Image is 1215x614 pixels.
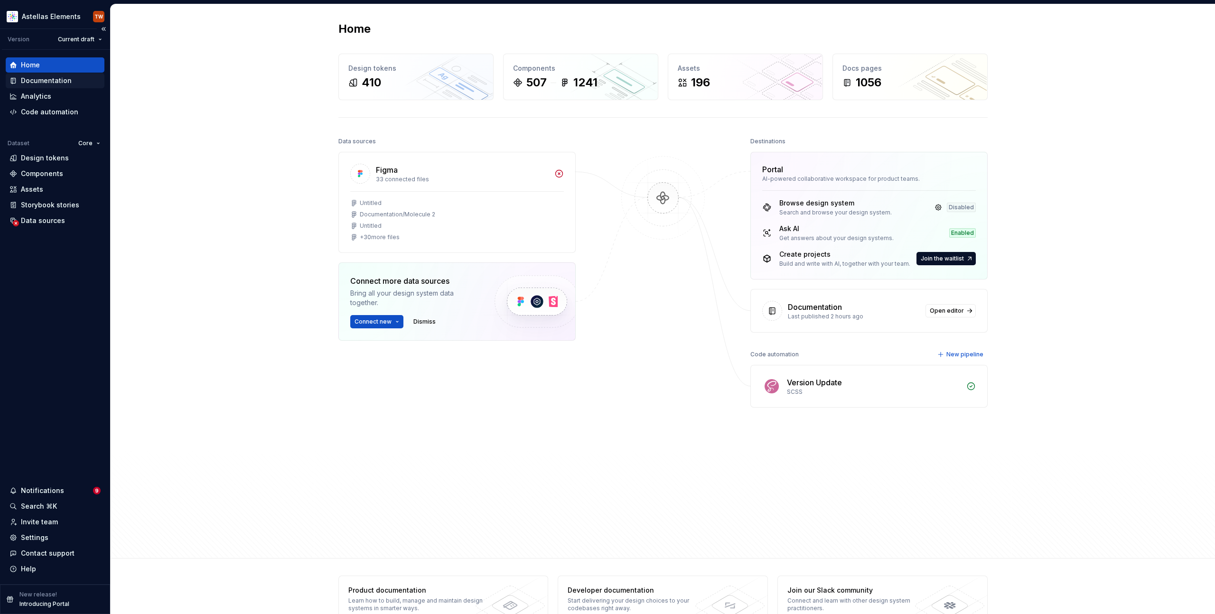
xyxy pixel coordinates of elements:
[348,64,484,73] div: Design tokens
[6,546,104,561] button: Contact support
[54,33,106,46] button: Current draft
[360,222,382,230] div: Untitled
[97,22,110,36] button: Collapse sidebar
[6,182,104,197] a: Assets
[2,6,108,27] button: Astellas ElementsTW
[6,57,104,73] a: Home
[921,255,964,262] span: Join the waitlist
[678,64,813,73] div: Assets
[691,75,710,90] div: 196
[21,76,72,85] div: Documentation
[19,591,57,598] p: New release!
[779,250,910,259] div: Create projects
[842,64,978,73] div: Docs pages
[568,597,706,612] div: Start delivering your design choices to your codebases right away.
[668,54,823,100] a: Assets196
[573,75,598,90] div: 1241
[6,197,104,213] a: Storybook stories
[779,234,894,242] div: Get answers about your design systems.
[6,514,104,530] a: Invite team
[21,216,65,225] div: Data sources
[947,203,976,212] div: Disabled
[787,597,925,612] div: Connect and learn with other design system practitioners.
[949,228,976,238] div: Enabled
[6,561,104,577] button: Help
[925,304,976,317] a: Open editor
[787,377,842,388] div: Version Update
[779,198,892,208] div: Browse design system
[338,152,576,253] a: Figma33 connected filesUntitledDocumentation/Molecule 2Untitled+30more files
[21,549,75,558] div: Contact support
[750,348,799,361] div: Code automation
[338,135,376,148] div: Data sources
[6,73,104,88] a: Documentation
[21,107,78,117] div: Code automation
[350,315,403,328] button: Connect new
[21,185,43,194] div: Assets
[787,586,925,595] div: Join our Slack community
[6,213,104,228] a: Data sources
[832,54,988,100] a: Docs pages1056
[779,224,894,233] div: Ask AI
[7,11,18,22] img: b2369ad3-f38c-46c1-b2a2-f2452fdbdcd2.png
[350,288,478,307] div: Bring all your design system data together.
[362,75,381,90] div: 410
[74,137,104,150] button: Core
[930,307,964,315] span: Open editor
[8,140,29,147] div: Dataset
[946,351,983,358] span: New pipeline
[94,13,103,20] div: TW
[21,502,57,511] div: Search ⌘K
[6,530,104,545] a: Settings
[21,92,51,101] div: Analytics
[762,164,783,175] div: Portal
[78,140,93,147] span: Core
[355,318,392,326] span: Connect new
[58,36,94,43] span: Current draft
[935,348,988,361] button: New pipeline
[360,233,400,241] div: + 30 more files
[21,60,40,70] div: Home
[21,169,63,178] div: Components
[788,313,920,320] div: Last published 2 hours ago
[6,483,104,498] button: Notifications9
[8,36,29,43] div: Version
[409,315,440,328] button: Dismiss
[6,499,104,514] button: Search ⌘K
[762,175,976,183] div: AI-powered collaborative workspace for product teams.
[779,260,910,268] div: Build and write with AI, together with your team.
[19,600,69,608] p: Introducing Portal
[916,252,976,265] button: Join the waitlist
[21,517,58,527] div: Invite team
[6,104,104,120] a: Code automation
[338,21,371,37] h2: Home
[93,487,101,494] span: 9
[376,164,398,176] div: Figma
[348,597,486,612] div: Learn how to build, manage and maintain design systems in smarter ways.
[413,318,436,326] span: Dismiss
[6,150,104,166] a: Design tokens
[787,388,961,396] div: SCSS
[788,301,842,313] div: Documentation
[376,176,549,183] div: 33 connected files
[338,54,494,100] a: Design tokens410
[6,166,104,181] a: Components
[21,533,48,542] div: Settings
[503,54,658,100] a: Components5071241
[513,64,648,73] div: Components
[21,486,64,495] div: Notifications
[360,199,382,207] div: Untitled
[856,75,881,90] div: 1056
[348,586,486,595] div: Product documentation
[360,211,435,218] div: Documentation/Molecule 2
[22,12,81,21] div: Astellas Elements
[21,200,79,210] div: Storybook stories
[568,586,706,595] div: Developer documentation
[526,75,547,90] div: 507
[21,564,36,574] div: Help
[779,209,892,216] div: Search and browse your design system.
[21,153,69,163] div: Design tokens
[750,135,785,148] div: Destinations
[350,275,478,287] div: Connect more data sources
